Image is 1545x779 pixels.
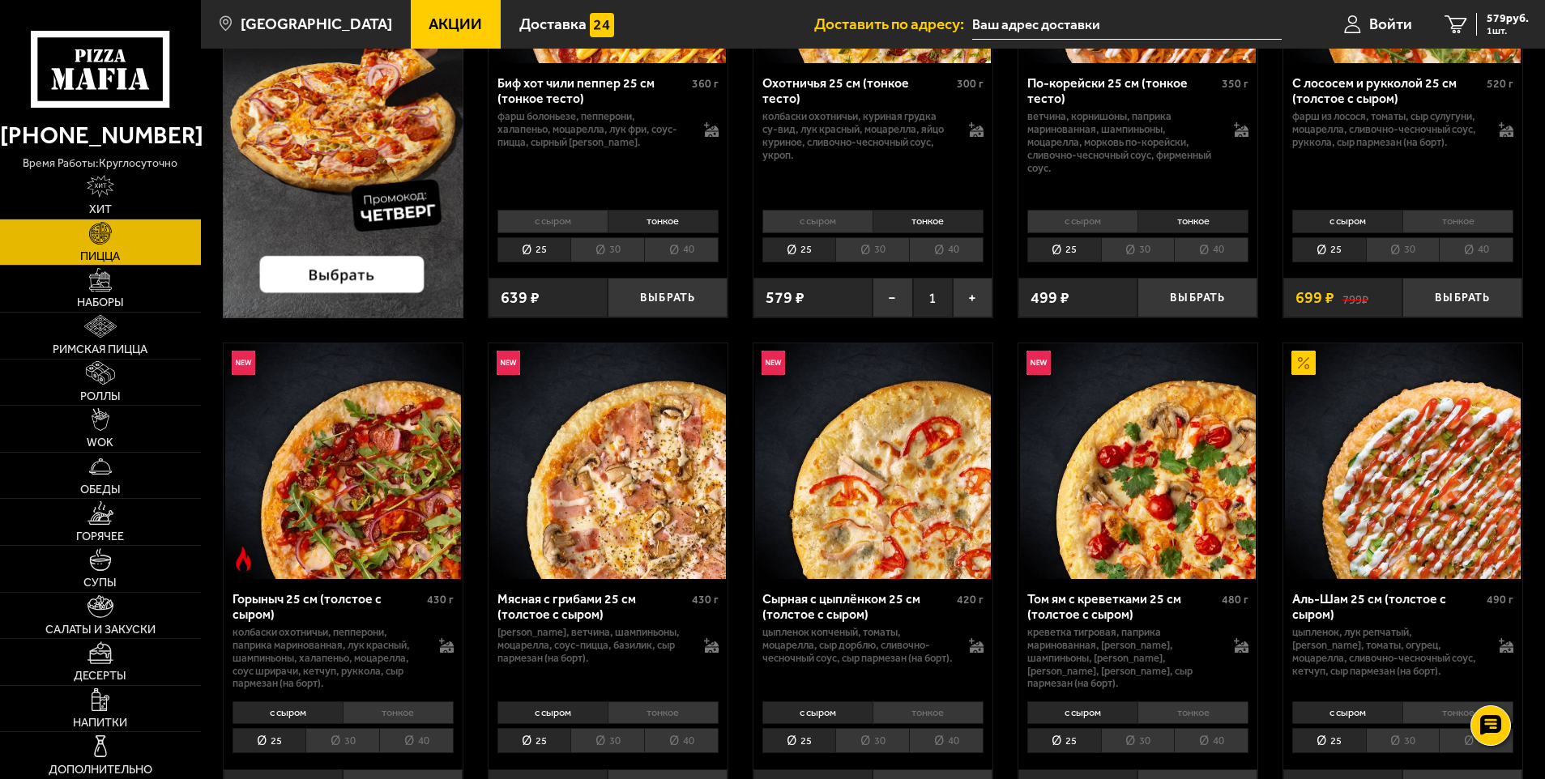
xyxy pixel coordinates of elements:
li: 30 [1101,237,1175,262]
li: 25 [1292,728,1366,753]
li: 25 [762,237,836,262]
span: 350 г [1222,77,1248,91]
button: − [873,278,912,317]
span: Десерты [74,670,126,682]
a: АкционныйАль-Шам 25 см (толстое с сыром) [1283,343,1522,579]
li: 40 [1174,237,1248,262]
span: Дополнительно [49,764,152,776]
img: Акционный [1291,351,1316,375]
span: Доставка [519,16,587,32]
span: 300 г [957,77,984,91]
span: WOK [87,437,113,449]
li: 30 [835,237,909,262]
span: Хит [89,204,112,215]
div: Биф хот чили пеппер 25 см (тонкое тесто) [497,75,688,106]
span: Горячее [76,531,124,543]
p: цыпленок, лук репчатый, [PERSON_NAME], томаты, огурец, моцарелла, сливочно-чесночный соус, кетчуп... [1292,626,1483,678]
span: 430 г [427,593,454,607]
span: 639 ₽ [501,290,540,306]
li: тонкое [1402,210,1513,232]
div: Охотничья 25 см (тонкое тесто) [762,75,953,106]
span: 480 г [1222,593,1248,607]
img: Острое блюдо [232,547,256,571]
p: цыпленок копченый, томаты, моцарелла, сыр дорблю, сливочно-чесночный соус, сыр пармезан (на борт). [762,626,954,665]
span: Салаты и закуски [45,624,156,636]
li: 40 [379,728,454,753]
li: с сыром [762,210,873,232]
span: 579 руб. [1487,13,1529,24]
div: С лососем и рукколой 25 см (толстое с сыром) [1292,75,1483,106]
img: Новинка [232,351,256,375]
span: 430 г [692,593,719,607]
button: Выбрать [608,278,728,317]
li: 40 [644,728,719,753]
li: 30 [1366,237,1440,262]
span: Супы [83,577,117,589]
img: Новинка [762,351,786,375]
li: 40 [1439,728,1513,753]
span: 360 г [692,77,719,91]
li: 30 [305,728,379,753]
span: 699 ₽ [1295,290,1334,306]
li: 30 [835,728,909,753]
li: 25 [233,728,306,753]
li: 25 [1292,237,1366,262]
div: Аль-Шам 25 см (толстое с сыром) [1292,591,1483,622]
img: Том ям с креветками 25 см (толстое с сыром) [1020,343,1256,579]
span: 520 г [1487,77,1513,91]
p: ветчина, корнишоны, паприка маринованная, шампиньоны, моцарелла, морковь по-корейски, сливочно-че... [1027,110,1219,174]
li: с сыром [233,701,343,724]
span: Обеды [80,484,121,496]
li: с сыром [497,210,608,232]
a: НовинкаСырная с цыплёнком 25 см (толстое с сыром) [753,343,992,579]
span: 420 г [957,593,984,607]
img: Горыныч 25 см (толстое с сыром) [225,343,461,579]
li: 25 [497,237,571,262]
li: 40 [909,728,984,753]
button: + [953,278,992,317]
span: [GEOGRAPHIC_DATA] [241,16,392,32]
a: НовинкаТом ям с креветками 25 см (толстое с сыром) [1018,343,1257,579]
li: 40 [1439,237,1513,262]
span: 499 ₽ [1031,290,1069,306]
p: колбаски охотничьи, куриная грудка су-вид, лук красный, моцарелла, яйцо куриное, сливочно-чесночн... [762,110,954,162]
span: Роллы [80,391,121,402]
img: Новинка [497,351,521,375]
li: тонкое [1137,701,1248,724]
p: колбаски Охотничьи, пепперони, паприка маринованная, лук красный, шампиньоны, халапеньо, моцарелл... [233,626,424,690]
span: 490 г [1487,593,1513,607]
img: Мясная с грибами 25 см (толстое с сыром) [490,343,726,579]
span: Наборы [77,297,124,309]
li: 30 [570,728,644,753]
li: тонкое [1137,210,1248,232]
div: Мясная с грибами 25 см (толстое с сыром) [497,591,688,622]
li: с сыром [1027,210,1137,232]
li: 40 [644,237,719,262]
li: тонкое [608,210,719,232]
button: Выбрать [1402,278,1522,317]
img: Новинка [1026,351,1051,375]
span: 1 [913,278,953,317]
li: с сыром [497,701,608,724]
li: с сыром [762,701,873,724]
img: 15daf4d41897b9f0e9f617042186c801.svg [590,13,614,37]
span: Пицца [80,251,120,262]
li: тонкое [343,701,454,724]
li: с сыром [1027,701,1137,724]
li: 25 [762,728,836,753]
li: тонкое [873,701,984,724]
li: 40 [909,237,984,262]
div: Сырная с цыплёнком 25 см (толстое с сыром) [762,591,953,622]
li: 30 [1366,728,1440,753]
a: НовинкаМясная с грибами 25 см (толстое с сыром) [489,343,728,579]
img: Аль-Шам 25 см (толстое с сыром) [1285,343,1521,579]
li: тонкое [873,210,984,232]
div: Горыныч 25 см (толстое с сыром) [233,591,423,622]
s: 799 ₽ [1342,290,1368,306]
p: креветка тигровая, паприка маринованная, [PERSON_NAME], шампиньоны, [PERSON_NAME], [PERSON_NAME],... [1027,626,1219,690]
p: фарш болоньезе, пепперони, халапеньо, моцарелла, лук фри, соус-пицца, сырный [PERSON_NAME]. [497,110,689,149]
li: с сыром [1292,210,1402,232]
span: 579 ₽ [766,290,805,306]
li: 25 [1027,728,1101,753]
p: [PERSON_NAME], ветчина, шампиньоны, моцарелла, соус-пицца, базилик, сыр пармезан (на борт). [497,626,689,665]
